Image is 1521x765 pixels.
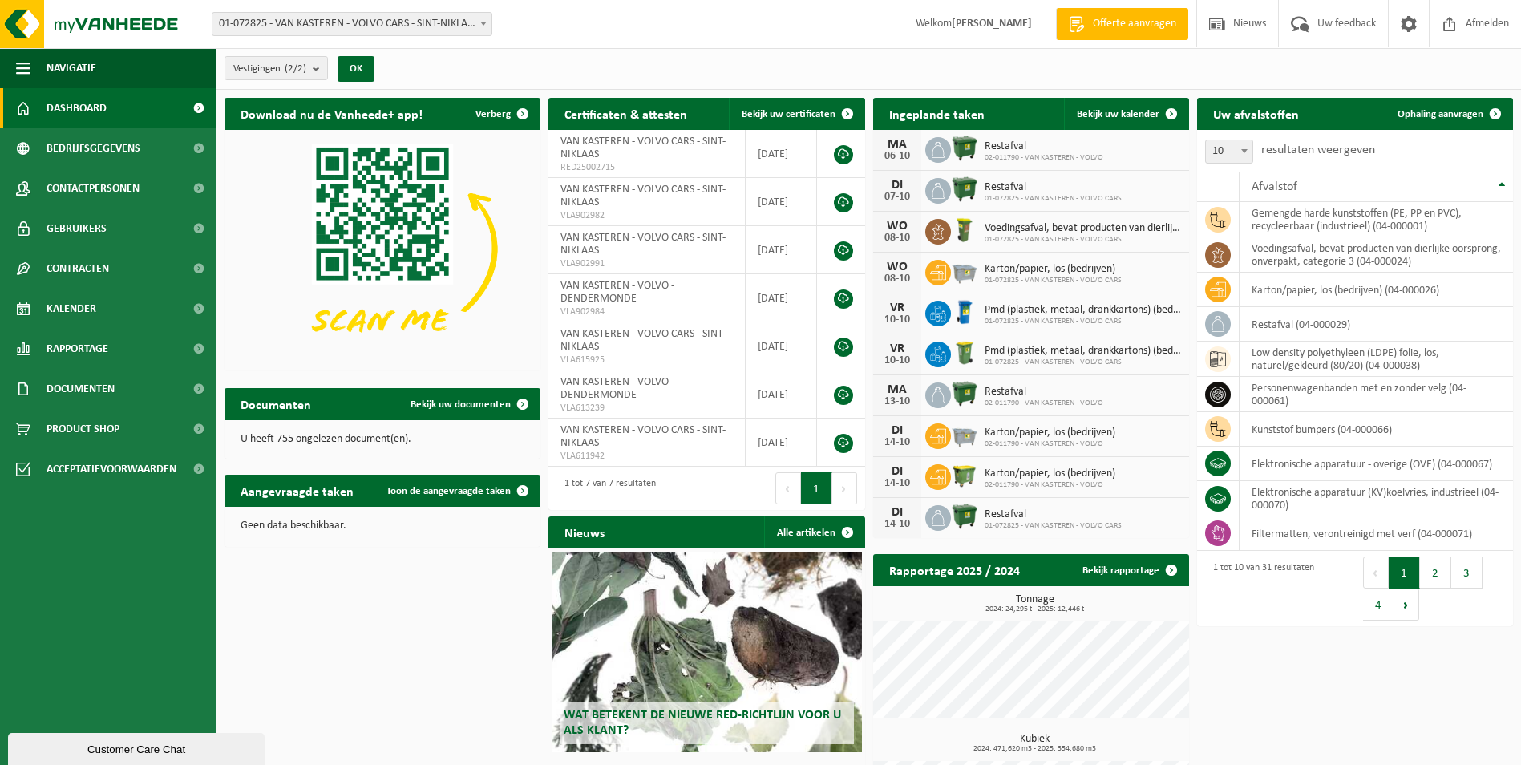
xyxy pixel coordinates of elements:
button: 2 [1420,557,1451,589]
img: WB-1100-HPE-GN-01 [951,135,978,162]
span: Contracten [47,249,109,289]
span: 01-072825 - VAN KASTEREN - VOLVO CARS [985,358,1181,367]
td: [DATE] [746,178,817,226]
button: Vestigingen(2/2) [225,56,328,80]
span: VAN KASTEREN - VOLVO CARS - SINT-NIKLAAS [560,136,726,160]
a: Bekijk uw kalender [1064,98,1187,130]
span: Karton/papier, los (bedrijven) [985,263,1122,276]
td: [DATE] [746,322,817,370]
span: Dashboard [47,88,107,128]
span: VAN KASTEREN - VOLVO CARS - SINT-NIKLAAS [560,184,726,208]
button: 1 [801,472,832,504]
img: WB-1100-HPE-GN-50 [951,462,978,489]
span: Product Shop [47,409,119,449]
h3: Tonnage [881,594,1189,613]
span: Restafval [985,181,1122,194]
span: VLA615925 [560,354,733,366]
h2: Rapportage 2025 / 2024 [873,554,1036,585]
span: VAN KASTEREN - VOLVO CARS - SINT-NIKLAAS [560,424,726,449]
td: [DATE] [746,419,817,467]
iframe: chat widget [8,730,268,765]
td: [DATE] [746,226,817,274]
td: personenwagenbanden met en zonder velg (04-000061) [1240,377,1513,412]
div: WO [881,220,913,233]
span: Bekijk uw certificaten [742,109,835,119]
a: Bekijk uw certificaten [729,98,864,130]
div: 08-10 [881,273,913,285]
h2: Uw afvalstoffen [1197,98,1315,129]
td: voedingsafval, bevat producten van dierlijke oorsprong, onverpakt, categorie 3 (04-000024) [1240,237,1513,273]
span: 01-072825 - VAN KASTEREN - VOLVO CARS - SINT-NIKLAAS [212,13,491,35]
div: 1 tot 10 van 31 resultaten [1205,555,1314,622]
span: Bekijk uw documenten [411,399,511,410]
img: WB-2500-GAL-GY-01 [951,257,978,285]
span: VLA613239 [560,402,733,415]
span: 01-072825 - VAN KASTEREN - VOLVO CARS [985,235,1181,245]
span: Contactpersonen [47,168,140,208]
button: Previous [775,472,801,504]
h2: Documenten [225,388,327,419]
span: 2024: 471,620 m3 - 2025: 354,680 m3 [881,745,1189,753]
p: U heeft 755 ongelezen document(en). [241,434,524,445]
div: DI [881,424,913,437]
span: 01-072825 - VAN KASTEREN - VOLVO CARS [985,521,1122,531]
span: Verberg [475,109,511,119]
div: MA [881,138,913,151]
h2: Nieuws [548,516,621,548]
span: Restafval [985,508,1122,521]
span: VAN KASTEREN - VOLVO - DENDERMONDE [560,376,674,401]
button: Previous [1363,557,1389,589]
span: VLA902982 [560,209,733,222]
span: VAN KASTEREN - VOLVO CARS - SINT-NIKLAAS [560,328,726,353]
button: OK [338,56,374,82]
div: 07-10 [881,192,913,203]
div: MA [881,383,913,396]
span: VLA902991 [560,257,733,270]
a: Wat betekent de nieuwe RED-richtlijn voor u als klant? [552,552,861,752]
span: VLA611942 [560,450,733,463]
span: 02-011790 - VAN KASTEREN - VOLVO [985,399,1103,408]
a: Offerte aanvragen [1056,8,1188,40]
td: [DATE] [746,274,817,322]
td: [DATE] [746,130,817,178]
span: Acceptatievoorwaarden [47,449,176,489]
button: 4 [1363,589,1394,621]
div: 13-10 [881,396,913,407]
span: Restafval [985,386,1103,399]
a: Alle artikelen [764,516,864,548]
span: RED25002715 [560,161,733,174]
img: WB-0240-HPE-BE-01 [951,298,978,326]
h2: Download nu de Vanheede+ app! [225,98,439,129]
div: 14-10 [881,437,913,448]
span: Bekijk uw kalender [1077,109,1159,119]
div: DI [881,465,913,478]
img: WB-1100-HPE-GN-01 [951,503,978,530]
span: VAN KASTEREN - VOLVO CARS - SINT-NIKLAAS [560,232,726,257]
p: Geen data beschikbaar. [241,520,524,532]
button: 1 [1389,557,1420,589]
div: 14-10 [881,519,913,530]
div: VR [881,342,913,355]
span: Wat betekent de nieuwe RED-richtlijn voor u als klant? [564,709,841,737]
div: 06-10 [881,151,913,162]
a: Ophaling aanvragen [1385,98,1511,130]
td: elektronische apparatuur - overige (OVE) (04-000067) [1240,447,1513,481]
td: restafval (04-000029) [1240,307,1513,342]
div: WO [881,261,913,273]
span: Navigatie [47,48,96,88]
a: Bekijk rapportage [1070,554,1187,586]
count: (2/2) [285,63,306,74]
span: Karton/papier, los (bedrijven) [985,427,1115,439]
span: Voedingsafval, bevat producten van dierlijke oorsprong, onverpakt, categorie 3 [985,222,1181,235]
span: 02-011790 - VAN KASTEREN - VOLVO [985,480,1115,490]
td: filtermatten, verontreinigd met verf (04-000071) [1240,516,1513,551]
div: 10-10 [881,314,913,326]
span: Karton/papier, los (bedrijven) [985,467,1115,480]
button: Next [1394,589,1419,621]
div: 14-10 [881,478,913,489]
img: WB-2500-GAL-GY-01 [951,421,978,448]
strong: [PERSON_NAME] [952,18,1032,30]
div: 08-10 [881,233,913,244]
span: VAN KASTEREN - VOLVO - DENDERMONDE [560,280,674,305]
